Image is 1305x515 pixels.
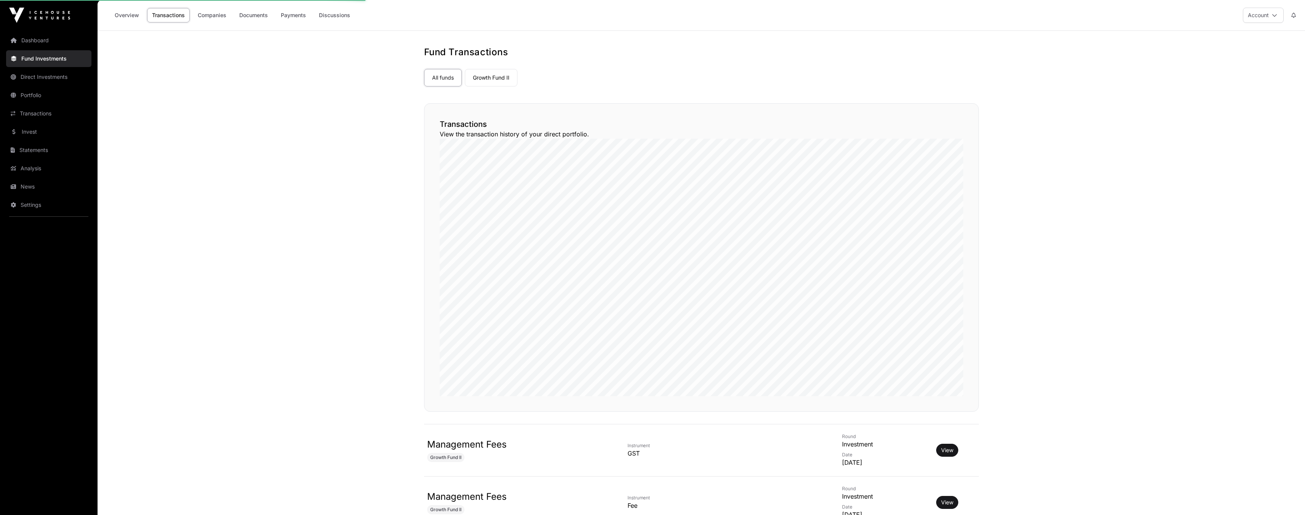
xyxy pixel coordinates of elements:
[941,499,953,506] a: View
[941,446,953,454] a: View
[842,440,928,449] p: Investment
[465,69,517,86] a: Growth Fund II
[314,8,355,22] a: Discussions
[936,496,958,509] button: View
[1243,8,1284,23] button: Account
[628,495,826,501] p: Instrument
[842,452,928,458] p: Date
[6,123,91,140] a: Invest
[1267,478,1305,515] iframe: Chat Widget
[6,178,91,195] a: News
[110,8,144,22] a: Overview
[427,438,601,451] p: Management Fees
[842,492,928,501] p: Investment
[842,433,928,440] p: Round
[234,8,273,22] a: Documents
[628,501,826,510] p: Fee
[424,69,462,86] a: All funds
[193,8,231,22] a: Companies
[628,449,826,458] p: GST
[6,160,91,177] a: Analysis
[430,454,461,461] span: Growth Fund II
[427,491,601,503] p: Management Fees
[842,486,928,492] p: Round
[440,130,963,139] p: View the transaction history of your direct portfolio.
[6,197,91,213] a: Settings
[6,87,91,104] a: Portfolio
[440,119,963,130] h2: Transactions
[842,458,928,467] p: [DATE]
[147,8,190,22] a: Transactions
[430,507,461,513] span: Growth Fund II
[6,50,91,67] a: Fund Investments
[6,105,91,122] a: Transactions
[6,69,91,85] a: Direct Investments
[424,46,979,58] h1: Fund Transactions
[936,444,958,457] button: View
[842,504,928,510] p: Date
[6,142,91,158] a: Statements
[6,32,91,49] a: Dashboard
[276,8,311,22] a: Payments
[9,8,70,23] img: Icehouse Ventures Logo
[628,443,826,449] p: Instrument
